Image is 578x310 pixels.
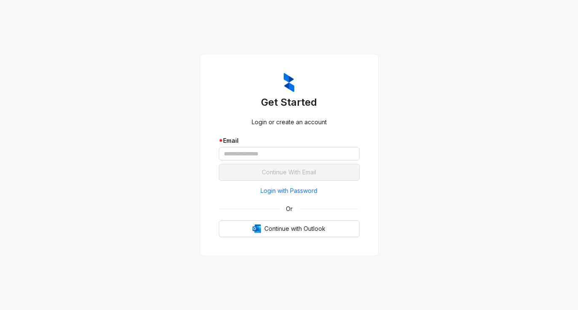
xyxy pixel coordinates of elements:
[219,164,360,181] button: Continue With Email
[219,220,360,237] button: OutlookContinue with Outlook
[284,73,294,92] img: ZumaIcon
[264,224,325,233] span: Continue with Outlook
[280,204,298,214] span: Or
[253,224,261,233] img: Outlook
[261,186,317,195] span: Login with Password
[219,118,360,127] div: Login or create an account
[219,96,360,109] h3: Get Started
[219,184,360,198] button: Login with Password
[219,136,360,145] div: Email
